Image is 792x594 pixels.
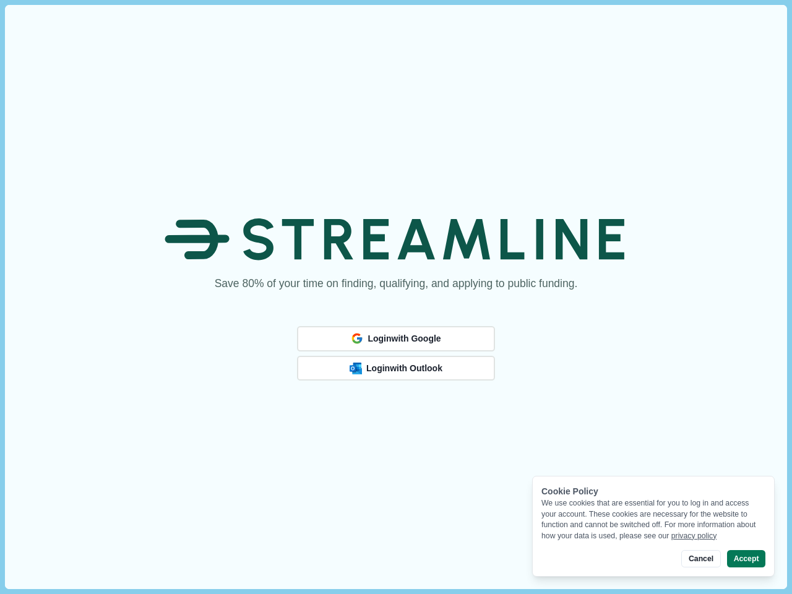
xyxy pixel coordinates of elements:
button: Loginwith Google [297,326,495,352]
img: Outlook Logo [350,363,362,374]
div: We use cookies that are essential for you to log in and access your account. These cookies are ne... [541,498,765,541]
button: Accept [727,550,765,567]
span: Login with Google [368,334,441,344]
a: privacy policy [671,532,717,540]
button: Cancel [681,550,720,567]
img: Streamline Climate Logo [165,205,627,274]
span: Cookie Policy [541,486,598,496]
h1: Save 80% of your time on finding, qualifying, and applying to public funding. [215,276,578,291]
button: Outlook LogoLoginwith Outlook [297,356,495,381]
span: Login with Outlook [366,363,442,374]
